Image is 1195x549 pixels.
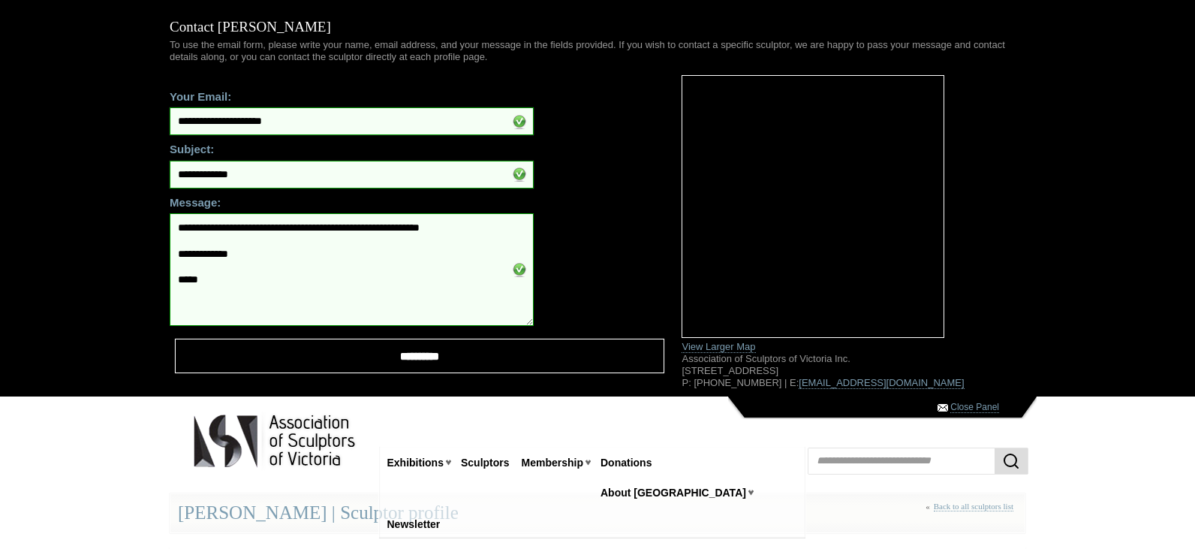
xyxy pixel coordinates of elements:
a: Close Panel [950,402,999,413]
img: logo.png [193,412,358,471]
a: [EMAIL_ADDRESS][DOMAIN_NAME] [799,377,964,389]
h1: Contact [PERSON_NAME] [170,20,1025,39]
label: Subject: [170,135,659,156]
label: Your Email: [170,83,659,104]
a: Donations [594,449,658,477]
p: To use the email form, please write your name, email address, and your message in the fields prov... [170,39,1025,63]
a: Sculptors [455,449,516,477]
div: « [926,502,1017,528]
a: Back to all sculptors list [934,502,1013,511]
label: Message: [170,189,659,210]
a: Exhibitions [381,449,450,477]
p: Association of Sculptors of Victoria Inc. [STREET_ADDRESS] P: [PHONE_NUMBER] | E: [682,353,1025,389]
div: [PERSON_NAME] | Sculptor profile [170,493,1025,533]
img: Contact ASV [938,404,948,412]
a: About [GEOGRAPHIC_DATA] [594,479,752,507]
a: View Larger Map [682,341,755,353]
a: Newsletter [381,511,447,538]
img: Search [1002,452,1020,470]
a: Membership [516,449,589,477]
